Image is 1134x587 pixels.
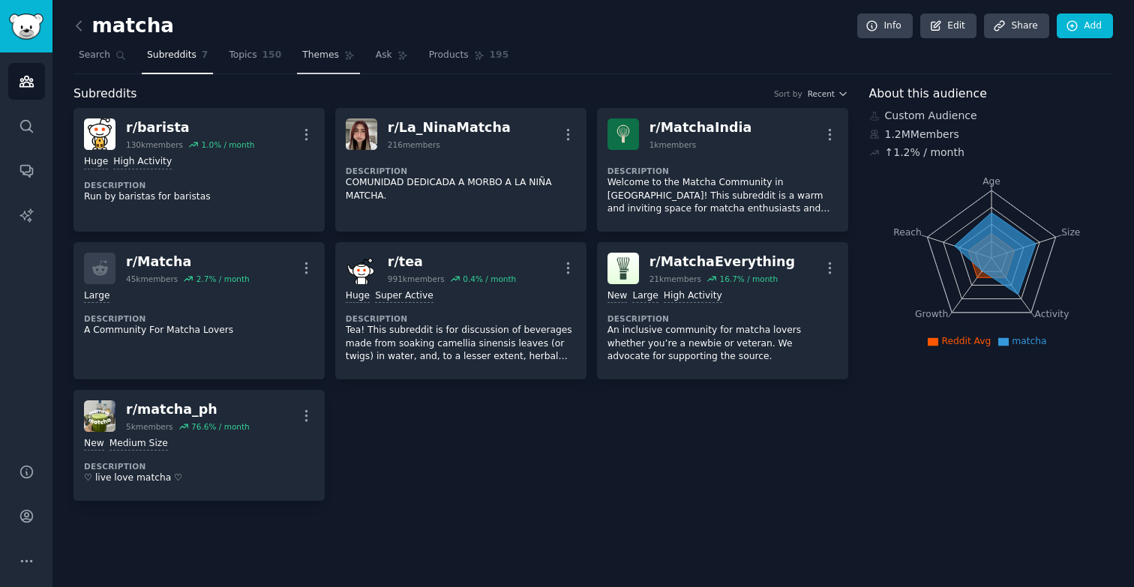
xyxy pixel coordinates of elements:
[262,49,282,62] span: 150
[346,289,370,304] div: Huge
[73,43,131,74] a: Search
[346,118,377,150] img: La_NinaMatcha
[126,253,250,271] div: r/ Matcha
[1012,336,1046,346] span: matcha
[84,400,115,432] img: matcha_ph
[920,13,976,39] a: Edit
[1057,13,1113,39] a: Add
[346,166,576,176] dt: Description
[649,253,795,271] div: r/ MatchaEverything
[196,274,250,284] div: 2.7 % / month
[9,13,43,40] img: GummySearch logo
[201,139,254,150] div: 1.0 % / month
[73,390,325,501] a: matcha_phr/matcha_ph5kmembers76.6% / monthNewMedium SizeDescription♡ live love matcha ♡
[84,289,109,304] div: Large
[984,13,1048,39] a: Share
[1034,309,1069,319] tspan: Activity
[84,437,104,451] div: New
[1061,226,1080,237] tspan: Size
[84,461,314,472] dt: Description
[597,108,848,232] a: MatchaIndiar/MatchaIndia1kmembersDescriptionWelcome to the Matcha Community in [GEOGRAPHIC_DATA]!...
[126,118,254,137] div: r/ barista
[84,472,314,485] p: ♡ live love matcha ♡
[84,190,314,204] p: Run by baristas for baristas
[915,309,948,319] tspan: Growth
[73,242,325,379] a: r/Matcha45kmembers2.7% / monthLargeDescriptionA Community For Matcha Lovers
[632,289,658,304] div: Large
[719,274,778,284] div: 16.7 % / month
[429,49,469,62] span: Products
[126,400,250,419] div: r/ matcha_ph
[607,324,838,364] p: An inclusive community for matcha lovers whether you’re a newbie or veteran. We advocate for supp...
[84,324,314,337] p: A Community For Matcha Lovers
[375,289,433,304] div: Super Active
[649,139,697,150] div: 1k members
[869,127,1114,142] div: 1.2M Members
[893,226,922,237] tspan: Reach
[84,155,108,169] div: Huge
[424,43,514,74] a: Products195
[869,85,987,103] span: About this audience
[607,253,639,284] img: MatchaEverything
[147,49,196,62] span: Subreddits
[302,49,339,62] span: Themes
[73,14,174,38] h2: matcha
[84,313,314,324] dt: Description
[649,274,701,284] div: 21k members
[113,155,172,169] div: High Activity
[649,118,752,137] div: r/ MatchaIndia
[857,13,913,39] a: Info
[941,336,991,346] span: Reddit Avg
[388,274,445,284] div: 991k members
[607,166,838,176] dt: Description
[664,289,722,304] div: High Activity
[376,49,392,62] span: Ask
[490,49,509,62] span: 195
[388,139,440,150] div: 216 members
[229,49,256,62] span: Topics
[869,108,1114,124] div: Custom Audience
[335,108,586,232] a: La_NinaMatchar/La_NinaMatcha216membersDescriptionCOMUNIDAD DEDICADA A MORBO A LA NIÑA MATCHA.
[126,274,178,284] div: 45k members
[335,242,586,379] a: tear/tea991kmembers0.4% / monthHugeSuper ActiveDescriptionTea! This subreddit is for discussion o...
[191,421,250,432] div: 76.6 % / month
[885,145,964,160] div: ↑ 1.2 % / month
[388,253,516,271] div: r/ tea
[126,139,183,150] div: 130k members
[808,88,848,99] button: Recent
[346,324,576,364] p: Tea! This subreddit is for discussion of beverages made from soaking camellia sinensis leaves (or...
[982,176,1000,187] tspan: Age
[346,253,377,284] img: tea
[73,85,137,103] span: Subreddits
[79,49,110,62] span: Search
[142,43,213,74] a: Subreddits7
[73,108,325,232] a: baristar/barista130kmembers1.0% / monthHugeHigh ActivityDescriptionRun by baristas for baristas
[109,437,168,451] div: Medium Size
[808,88,835,99] span: Recent
[597,242,848,379] a: MatchaEverythingr/MatchaEverything21kmembers16.7% / monthNewLargeHigh ActivityDescriptionAn inclu...
[346,313,576,324] dt: Description
[84,180,314,190] dt: Description
[223,43,286,74] a: Topics150
[297,43,360,74] a: Themes
[202,49,208,62] span: 7
[126,421,173,432] div: 5k members
[84,118,115,150] img: barista
[607,176,838,216] p: Welcome to the Matcha Community in [GEOGRAPHIC_DATA]! This subreddit is a warm and inviting space...
[774,88,802,99] div: Sort by
[370,43,413,74] a: Ask
[607,289,628,304] div: New
[388,118,511,137] div: r/ La_NinaMatcha
[607,118,639,150] img: MatchaIndia
[346,176,576,202] p: COMUNIDAD DEDICADA A MORBO A LA NIÑA MATCHA.
[607,313,838,324] dt: Description
[463,274,516,284] div: 0.4 % / month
